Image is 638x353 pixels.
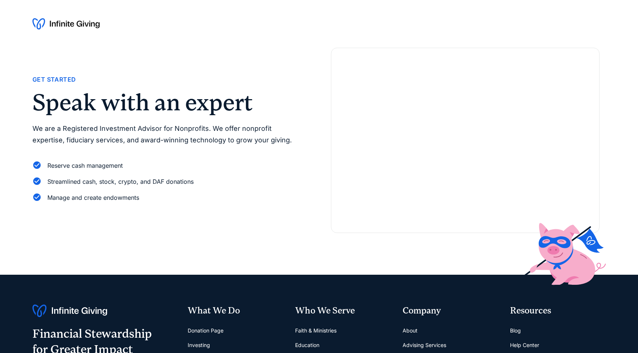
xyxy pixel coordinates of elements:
a: Donation Page [188,323,223,338]
a: Help Center [510,338,539,353]
a: Blog [510,323,521,338]
div: Streamlined cash, stock, crypto, and DAF donations [47,177,194,187]
div: Get Started [32,75,76,85]
p: We are a Registered Investment Advisor for Nonprofits. We offer nonprofit expertise, fiduciary se... [32,123,301,146]
a: Investing [188,338,210,353]
div: Manage and create endowments [47,193,139,203]
a: Faith & Ministries [295,323,337,338]
div: What We Do [188,305,283,317]
h2: Speak with an expert [32,91,301,114]
iframe: Form 0 [343,72,587,221]
div: Who We Serve [295,305,391,317]
a: Education [295,338,319,353]
a: Advising Services [403,338,446,353]
div: Resources [510,305,606,317]
div: Company [403,305,498,317]
a: About [403,323,417,338]
div: Reserve cash management [47,161,123,171]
